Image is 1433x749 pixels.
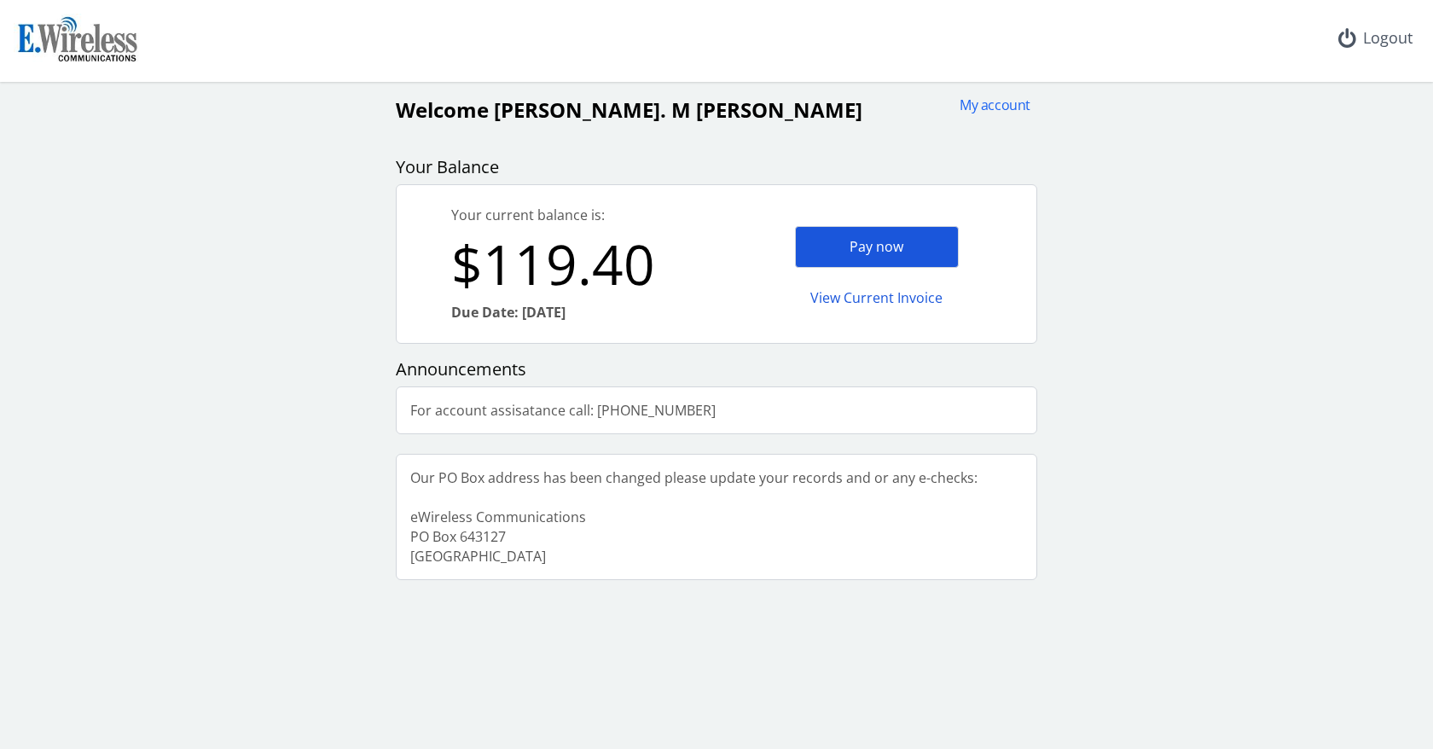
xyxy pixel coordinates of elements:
[795,278,959,318] div: View Current Invoice
[795,226,959,268] div: Pay now
[396,96,489,124] span: Welcome
[396,357,526,380] span: Announcements
[494,96,862,124] span: [PERSON_NAME]. M [PERSON_NAME]
[396,155,499,178] span: Your Balance
[397,387,729,434] div: For account assisatance call: [PHONE_NUMBER]
[397,455,991,579] div: Our PO Box address has been changed please update your records and or any e-checks: eWireless Com...
[451,225,716,303] div: $119.40
[949,96,1030,115] div: My account
[451,303,716,322] div: Due Date: [DATE]
[451,206,716,225] div: Your current balance is:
